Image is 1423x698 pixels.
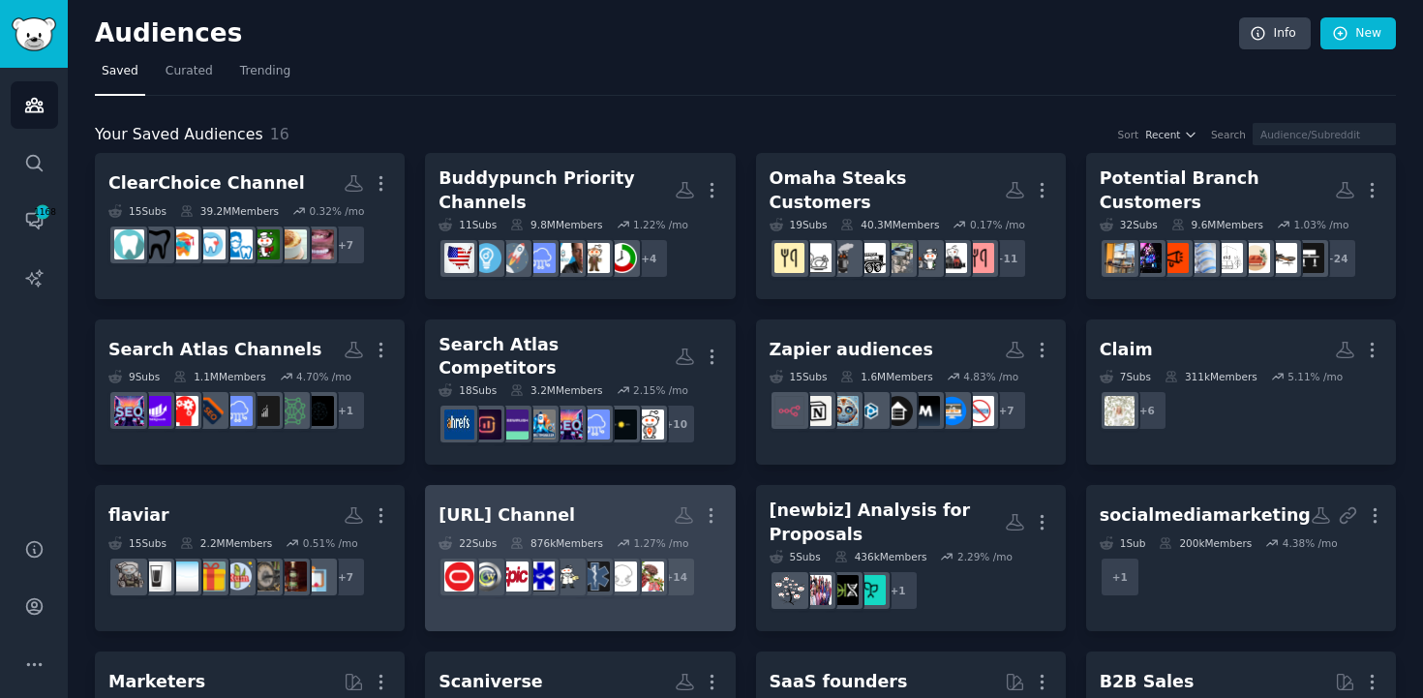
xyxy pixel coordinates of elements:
[444,561,474,592] img: oracle
[1294,243,1324,273] img: StandingDesk
[802,575,832,605] img: AgingParents
[1105,396,1135,426] img: ClassActionLawsuitUSA
[1253,123,1396,145] input: Audience/Subreddit
[633,383,688,397] div: 2.15 % /mo
[580,561,610,592] img: emergencymedicine
[95,18,1239,49] h2: Audiences
[277,561,307,592] img: cognac
[499,410,529,440] img: SEMrushseo
[770,167,1005,214] div: Omaha Steaks Customers
[168,396,198,426] img: TechSEO
[95,485,405,631] a: flaviar15Subs2.2MMembers0.51% /mo+7cocktailscognactequilarumGiftIdeasvodkaalcoholScotch
[250,396,280,426] img: seo_saas
[1165,370,1257,383] div: 311k Members
[141,396,171,426] img: seogrowth
[325,225,366,265] div: + 7
[303,536,358,550] div: 0.51 % /mo
[1086,319,1396,466] a: Claim7Subs311kMembers5.11% /mo+6ClassActionLawsuitUSA
[840,218,939,231] div: 40.3M Members
[770,550,821,563] div: 5 Sub s
[325,390,366,431] div: + 1
[970,218,1025,231] div: 0.17 % /mo
[770,670,908,694] div: SaaS founders
[114,229,144,259] img: DentalHygiene
[802,396,832,426] img: Notion
[277,229,307,259] img: FoodPorn
[1100,370,1151,383] div: 7 Sub s
[1267,243,1297,273] img: furniture
[304,561,334,592] img: cocktails
[937,243,967,273] img: Lawyertalk
[553,243,583,273] img: sweatystartup
[166,63,213,80] span: Curated
[802,243,832,273] img: dinner
[1086,485,1396,631] a: socialmediamarketing1Sub200kMembers4.38% /mo+1
[1100,670,1195,694] div: B2B Sales
[510,218,602,231] div: 9.8M Members
[774,396,804,426] img: n8n
[240,63,290,80] span: Trending
[180,204,279,218] div: 39.2M Members
[439,383,497,397] div: 18 Sub s
[634,561,664,592] img: FamilyMedicine
[1320,17,1396,50] a: New
[1100,167,1335,214] div: Potential Branch Customers
[883,396,913,426] img: selfhosted
[1127,390,1167,431] div: + 6
[1159,243,1189,273] img: AskBattlestations
[196,561,226,592] img: GiftIdeas
[439,503,575,528] div: [URL] Channel
[964,396,994,426] img: nocode
[774,243,804,273] img: cookingtonight
[223,229,253,259] img: askdentists
[856,396,886,426] img: Parseur
[963,370,1018,383] div: 4.83 % /mo
[1100,218,1158,231] div: 32 Sub s
[1132,243,1162,273] img: WFHWorld
[553,561,583,592] img: physician
[937,396,967,426] img: MarketingHelp
[553,410,583,440] img: SEO_Digital_Marketing
[986,390,1027,431] div: + 7
[471,243,501,273] img: Entrepreneur
[471,561,501,592] img: eClinicalWorks
[1186,243,1216,273] img: Sciatica
[856,243,886,273] img: BBQ
[1145,128,1180,141] span: Recent
[510,536,603,550] div: 876k Members
[910,396,940,426] img: mailScript
[883,243,913,273] img: webergrills
[829,575,859,605] img: AncestryDNA
[1211,128,1246,141] div: Search
[444,243,474,273] img: smallbusinessUS
[1100,557,1140,597] div: + 1
[250,229,280,259] img: food
[1171,218,1263,231] div: 9.6M Members
[526,410,556,440] img: MarketingGeek
[439,333,674,380] div: Search Atlas Competitors
[1105,243,1135,273] img: StandingDesks
[296,370,351,383] div: 4.70 % /mo
[628,238,669,279] div: + 4
[425,153,735,299] a: Buddypunch Priority Channels11Subs9.8MMembers1.22% /mo+4ManicTimehumanresourcessweatystartupSaaSs...
[1118,128,1139,141] div: Sort
[439,536,497,550] div: 22 Sub s
[1100,503,1311,528] div: socialmediamarketing
[95,153,405,299] a: ClearChoice Channel15Subs39.2MMembers0.32% /mo+7Allon4ImplantDenturesFoodPornfoodaskdentistsTeeth...
[309,204,364,218] div: 0.32 % /mo
[277,396,307,426] img: topaitools
[580,243,610,273] img: humanresources
[1100,536,1146,550] div: 1 Sub
[634,410,664,440] img: localseo
[986,238,1027,279] div: + 11
[526,561,556,592] img: doctors
[499,561,529,592] img: epicconsulting
[108,171,305,196] div: ClearChoice Channel
[756,319,1066,466] a: Zapier audiences15Subs1.6MMembers4.83% /mo+7nocodeMarketingHelpmailScriptselfhostedParseurNoCodeA...
[655,557,696,597] div: + 14
[196,396,226,426] img: bigseo
[1317,238,1357,279] div: + 24
[770,338,933,362] div: Zapier audiences
[108,536,167,550] div: 15 Sub s
[102,63,138,80] span: Saved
